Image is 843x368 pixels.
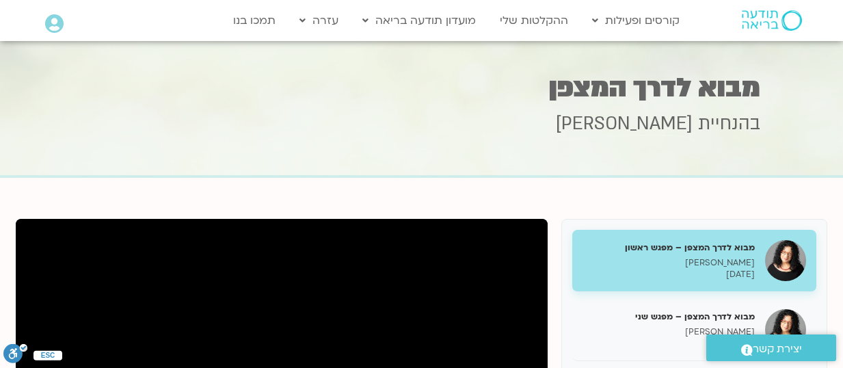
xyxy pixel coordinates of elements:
a: קורסים ופעילות [585,8,686,34]
img: מבוא לדרך המצפן – מפגש ראשון [765,240,806,281]
a: יצירת קשר [706,334,836,361]
span: בהנחיית [698,111,760,136]
p: [PERSON_NAME] [583,326,755,338]
h5: מבוא לדרך המצפן – מפגש ראשון [583,241,755,254]
a: ההקלטות שלי [493,8,575,34]
h1: מבוא לדרך המצפן [83,75,760,101]
a: מועדון תודעה בריאה [356,8,483,34]
img: תודעה בריאה [742,10,802,31]
a: עזרה [293,8,345,34]
img: מבוא לדרך המצפן – מפגש שני [765,309,806,350]
h5: מבוא לדרך המצפן – מפגש שני [583,311,755,323]
span: יצירת קשר [753,340,802,358]
p: [DATE] [583,269,755,280]
p: [DATE] [583,338,755,350]
p: [PERSON_NAME] [583,257,755,269]
a: תמכו בנו [226,8,282,34]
